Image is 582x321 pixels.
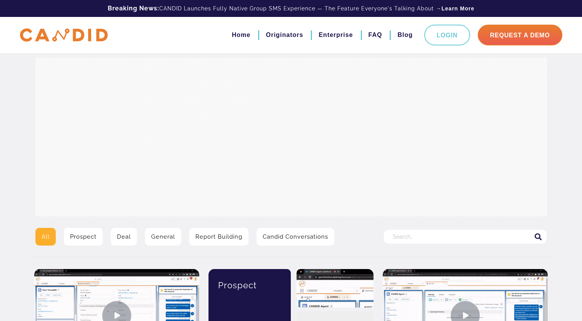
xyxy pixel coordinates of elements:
[257,228,334,246] a: Candid Conversations
[424,25,470,45] a: Login
[145,228,181,246] a: General
[20,28,108,42] img: CANDID APP
[214,269,285,301] div: Prospect
[319,28,353,42] a: Enterprise
[35,228,56,246] a: All
[35,58,547,216] img: Video Library Hero
[108,5,159,12] b: Breaking News:
[64,228,103,246] a: Prospect
[442,5,474,12] a: Learn More
[232,28,250,42] a: Home
[397,28,413,42] a: Blog
[189,228,248,246] a: Report Building
[478,25,562,45] a: Request A Demo
[369,28,382,42] a: FAQ
[111,228,137,246] a: Deal
[266,28,303,42] a: Originators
